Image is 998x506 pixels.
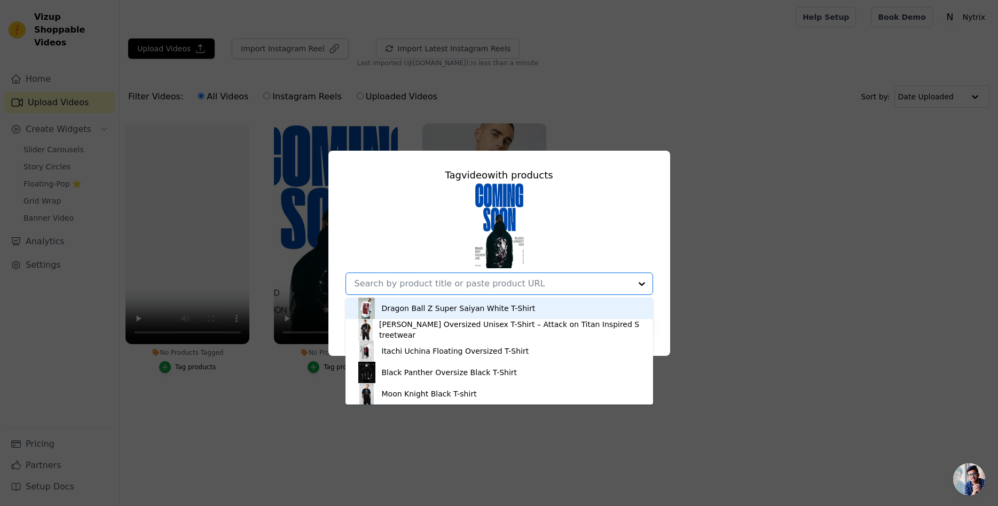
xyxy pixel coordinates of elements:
input: Search by product title or paste product URL [355,278,631,289]
img: reel-preview-ifinqf-u2.myshopify.com-3734813263193697891_57261663816.jpeg [474,183,525,268]
img: product thumbnail [356,319,375,340]
div: Moon Knight Black T-shirt [382,388,477,399]
div: Itachi Uchina Floating Oversized T-Shirt [382,346,529,356]
img: product thumbnail [356,298,378,319]
div: Dragon Ball Z Super Saiyan White T-Shirt [382,303,536,314]
div: Open chat [953,463,985,495]
div: Tag video with products [345,168,653,183]
img: product thumbnail [356,340,378,362]
div: [PERSON_NAME] Oversized Unisex T-Shirt – Attack on Titan Inspired Streetwear [379,319,642,340]
div: Black Panther Oversize Black T-Shirt [382,367,517,378]
img: product thumbnail [356,362,378,383]
img: product thumbnail [356,383,378,404]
